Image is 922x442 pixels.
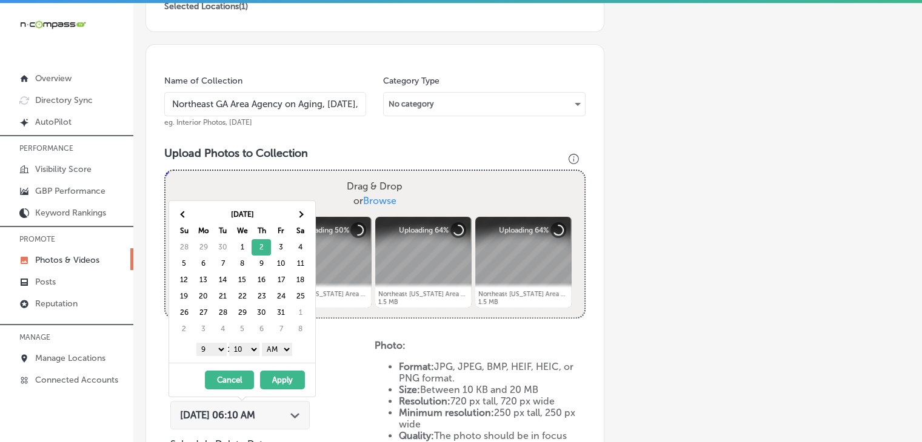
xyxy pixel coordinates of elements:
td: 30 [252,305,271,321]
td: 29 [232,305,252,321]
strong: Resolution: [399,395,450,407]
td: 28 [213,305,232,321]
td: 4 [213,321,232,337]
th: Fr [271,223,290,239]
td: 20 [193,288,213,305]
p: GBP Performance [35,186,105,196]
span: Browse [363,195,396,206]
th: We [232,223,252,239]
td: 4 [290,239,310,256]
td: 1 [232,239,252,256]
button: Apply [260,371,305,389]
p: Visibility Score [35,164,92,174]
p: Reputation [35,299,78,309]
th: Su [174,223,193,239]
th: Tu [213,223,232,239]
td: 8 [232,256,252,272]
th: Sa [290,223,310,239]
li: Between 10 KB and 20 MB [399,384,585,395]
td: 8 [290,321,310,337]
td: 1 [290,305,310,321]
div: Domain: [DOMAIN_NAME] [32,31,133,41]
td: 22 [232,288,252,305]
strong: Minimum resolution: [399,407,494,418]
td: 28 [174,239,193,256]
td: 29 [193,239,213,256]
th: [DATE] [193,206,290,223]
p: Overview [35,73,72,84]
label: Drag & Drop or [342,174,407,213]
td: 10 [271,256,290,272]
strong: Photo: [375,340,406,351]
p: AutoPilot [35,117,72,127]
td: 24 [271,288,290,305]
td: 25 [290,288,310,305]
td: 14 [213,272,232,288]
strong: Size: [399,384,420,395]
td: 30 [213,239,232,256]
input: Title [164,92,366,116]
td: 16 [252,272,271,288]
div: No category [384,94,584,114]
img: logo_orange.svg [19,19,29,29]
td: 21 [213,288,232,305]
li: 250 px tall, 250 px wide [399,407,585,430]
td: 9 [252,256,271,272]
td: 12 [174,272,193,288]
strong: Quality: [399,430,434,441]
td: 5 [174,256,193,272]
td: 3 [271,239,290,256]
img: 660ab0bf-5cc7-4cb8-ba1c-48b5ae0f18e60NCTV_CLogo_TV_Black_-500x88.png [19,19,86,30]
span: eg. Interior Photos, [DATE] [164,118,252,127]
label: Category Type [383,76,439,86]
div: : [174,340,315,358]
p: Posts [35,277,56,287]
p: Manage Locations [35,353,105,363]
p: Connected Accounts [35,375,118,385]
td: 27 [193,305,213,321]
button: Cancel [205,371,254,389]
p: Directory Sync [35,95,93,105]
td: 15 [232,272,252,288]
td: 13 [193,272,213,288]
strong: Format: [399,361,434,372]
td: 17 [271,272,290,288]
td: 2 [174,321,193,337]
p: Keyword Rankings [35,208,106,218]
td: 31 [271,305,290,321]
td: 26 [174,305,193,321]
th: Th [252,223,271,239]
td: 11 [290,256,310,272]
td: 6 [252,321,271,337]
td: 7 [213,256,232,272]
li: 720 px tall, 720 px wide [399,395,585,407]
li: JPG, JPEG, BMP, HEIF, HEIC, or PNG format. [399,361,585,384]
td: 3 [193,321,213,337]
img: tab_keywords_by_traffic_grey.svg [121,70,130,80]
div: Domain Overview [46,71,109,79]
img: website_grey.svg [19,31,29,41]
td: 5 [232,321,252,337]
td: 18 [290,272,310,288]
img: tab_domain_overview_orange.svg [33,70,42,80]
th: Mo [193,223,213,239]
td: 23 [252,288,271,305]
p: Photos & Videos [35,255,99,265]
td: 19 [174,288,193,305]
td: 7 [271,321,290,337]
td: 6 [193,256,213,272]
div: Keywords by Traffic [134,71,204,79]
label: Name of Collection [164,76,242,86]
div: v 4.0.25 [34,19,59,29]
td: 2 [252,239,271,256]
span: [DATE] 06:10 AM [180,409,255,421]
h3: Upload Photos to Collection [164,147,586,160]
